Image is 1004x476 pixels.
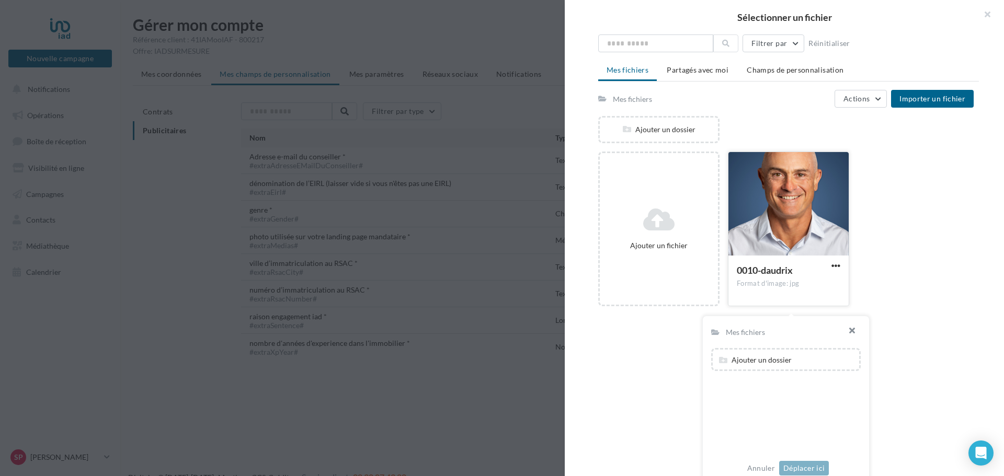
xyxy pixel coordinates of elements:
[747,65,843,74] span: Champs de personnalisation
[732,355,792,365] div: Ajouter un dossier
[737,279,840,288] div: Format d'image: jpg
[581,13,987,22] h2: Sélectionner un fichier
[743,34,804,52] button: Filtrer par
[743,462,779,474] button: Annuler
[613,94,652,105] div: Mes fichiers
[899,94,965,103] span: Importer un fichier
[804,37,854,50] button: Réinitialiser
[607,65,648,74] span: Mes fichiers
[891,90,974,108] button: Importer un fichier
[968,440,994,466] div: Open Intercom Messenger
[779,461,829,475] button: Déplacer ici
[843,94,870,103] span: Actions
[835,90,887,108] button: Actions
[604,240,714,251] div: Ajouter un fichier
[737,264,793,276] span: 0010-daudrix
[600,124,718,135] div: Ajouter un dossier
[726,327,765,338] div: Mes fichiers
[667,65,728,74] span: Partagés avec moi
